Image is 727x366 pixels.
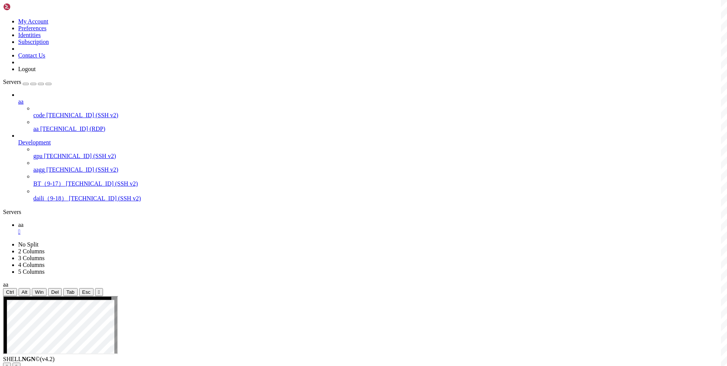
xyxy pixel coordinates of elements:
[48,288,62,296] button: Del
[18,66,36,72] a: Logout
[33,153,724,160] a: gpu [TECHNICAL_ID] (SSH v2)
[66,180,138,187] span: [TECHNICAL_ID] (SSH v2)
[33,195,67,202] span: daili（9-18）
[98,289,100,295] div: 
[95,288,103,296] button: 
[33,160,724,173] li: aagg [TECHNICAL_ID] (SSH v2)
[3,209,724,216] div: Servers
[6,289,14,295] span: Ctrl
[3,3,47,11] img: Shellngn
[33,180,724,188] a: BT（9-17） [TECHNICAL_ID] (SSH v2)
[40,126,105,132] span: [TECHNICAL_ID] (RDP)
[22,289,28,295] span: Alt
[18,262,45,268] a: 4 Columns
[18,139,51,146] span: Development
[18,228,724,235] a: 
[33,112,45,118] span: code
[18,98,724,105] a: aa
[18,18,48,25] a: My Account
[18,139,724,146] a: Development
[33,105,724,119] li: code [TECHNICAL_ID] (SSH v2)
[3,356,55,362] span: SHELL ©
[33,166,45,173] span: aagg
[33,153,42,159] span: gpu
[63,288,78,296] button: Tab
[33,146,724,160] li: gpu [TECHNICAL_ID] (SSH v2)
[3,79,51,85] a: Servers
[18,52,45,59] a: Contact Us
[46,166,118,173] span: [TECHNICAL_ID] (SSH v2)
[40,356,55,362] span: 4.2.0
[33,166,724,173] a: aagg [TECHNICAL_ID] (SSH v2)
[32,288,47,296] button: Win
[19,288,31,296] button: Alt
[18,248,45,254] a: 2 Columns
[18,222,724,235] a: aa
[3,288,17,296] button: Ctrl
[18,222,23,228] span: aa
[35,289,44,295] span: Win
[33,126,39,132] span: aa
[18,91,724,132] li: aa
[18,25,47,31] a: Preferences
[3,79,21,85] span: Servers
[33,173,724,188] li: BT（9-17） [TECHNICAL_ID] (SSH v2)
[33,188,724,203] li: daili（9-18） [TECHNICAL_ID] (SSH v2)
[33,195,724,203] a: daili（9-18） [TECHNICAL_ID] (SSH v2)
[33,180,64,187] span: BT（9-17）
[82,289,90,295] span: Esc
[18,132,724,203] li: Development
[18,32,41,38] a: Identities
[44,153,116,159] span: [TECHNICAL_ID] (SSH v2)
[18,39,49,45] a: Subscription
[18,255,45,261] a: 3 Columns
[18,241,39,248] a: No Split
[66,289,75,295] span: Tab
[51,289,59,295] span: Del
[18,98,23,105] span: aa
[22,356,36,362] b: NGN
[46,112,118,118] span: [TECHNICAL_ID] (SSH v2)
[3,281,8,288] span: aa
[79,288,94,296] button: Esc
[33,126,724,132] a: aa [TECHNICAL_ID] (RDP)
[69,195,141,202] span: [TECHNICAL_ID] (SSH v2)
[18,268,45,275] a: 5 Columns
[33,119,724,132] li: aa [TECHNICAL_ID] (RDP)
[33,112,724,119] a: code [TECHNICAL_ID] (SSH v2)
